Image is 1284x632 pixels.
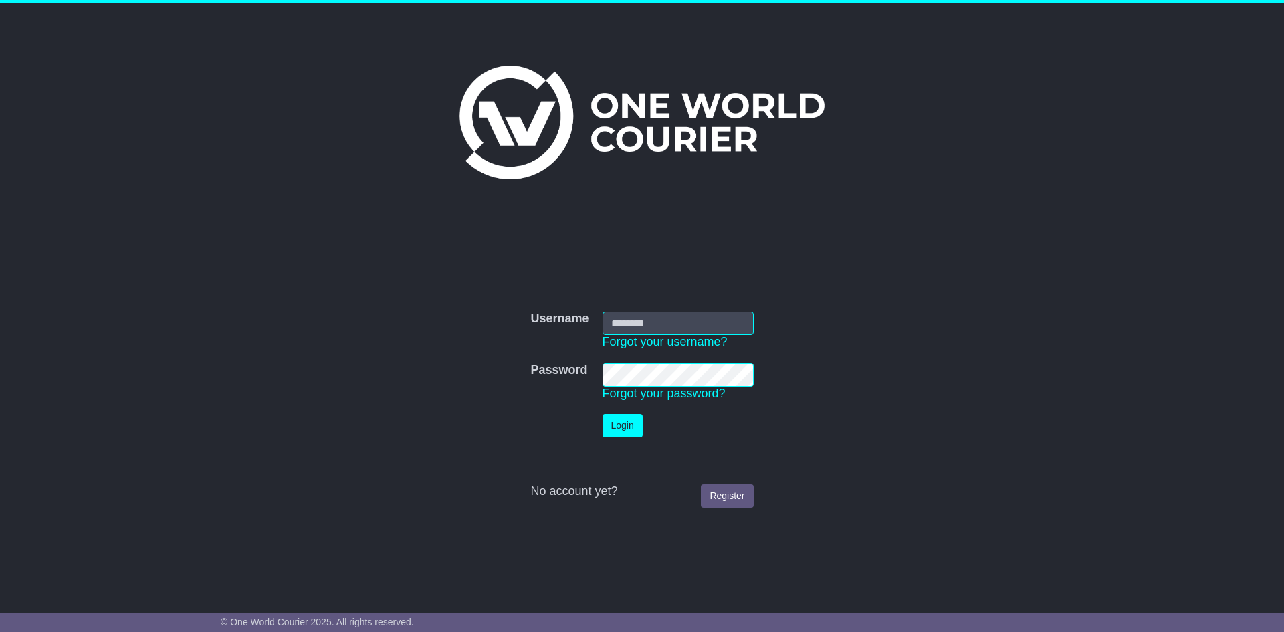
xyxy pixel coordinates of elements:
label: Username [530,312,588,326]
button: Login [603,414,643,437]
label: Password [530,363,587,378]
a: Register [701,484,753,508]
a: Forgot your password? [603,387,726,400]
a: Forgot your username? [603,335,728,348]
div: No account yet? [530,484,753,499]
img: One World [459,66,825,179]
span: © One World Courier 2025. All rights reserved. [221,617,414,627]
